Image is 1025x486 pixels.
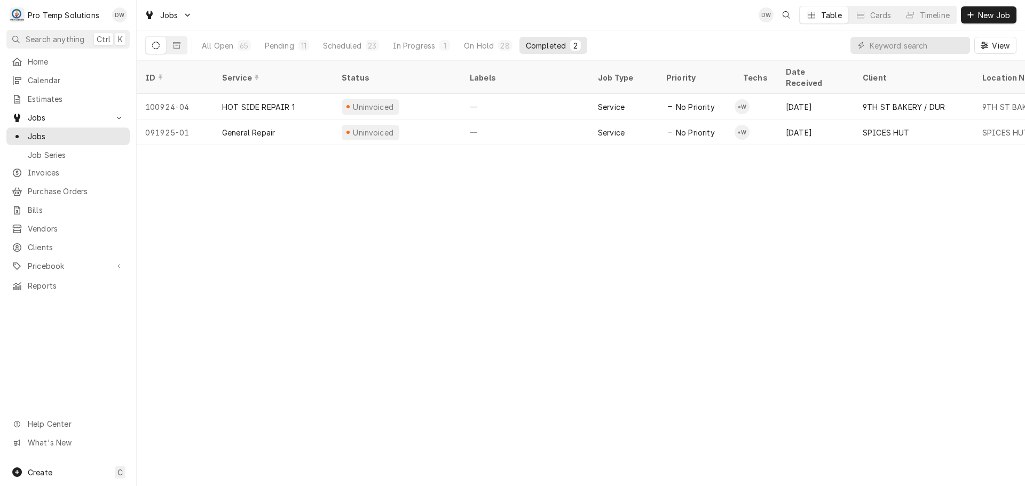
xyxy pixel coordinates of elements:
a: Go to Help Center [6,415,130,433]
a: Jobs [6,128,130,145]
div: ID [145,72,203,83]
a: Calendar [6,71,130,89]
div: 1 [441,40,448,51]
span: New Job [976,10,1012,21]
div: Date Received [786,66,843,89]
a: Go to Jobs [6,109,130,126]
div: Priority [666,72,724,83]
span: C [117,467,123,478]
div: [DATE] [777,94,854,119]
span: Search anything [26,34,84,45]
div: Uninvoiced [352,101,395,113]
div: Dana Williams's Avatar [759,7,774,22]
span: Job Series [28,149,124,161]
div: 11 [301,40,307,51]
div: Status [342,72,451,83]
span: Purchase Orders [28,186,124,197]
span: Bills [28,204,124,216]
div: Completed [526,40,566,51]
a: Reports [6,277,130,294]
div: Scheduled [323,40,361,51]
div: *Kevin Williams's Avatar [735,125,750,140]
span: Invoices [28,167,124,178]
a: Clients [6,238,130,256]
span: Clients [28,242,124,253]
span: Calendar [28,75,124,86]
span: Vendors [28,223,124,234]
div: All Open [202,40,233,51]
div: Service [598,127,625,138]
div: Job Type [598,72,649,83]
a: Bills [6,201,130,219]
div: 091925-01 [137,119,214,145]
div: DW [112,7,127,22]
a: Go to What's New [6,434,130,451]
button: New Job [961,6,1016,23]
span: Jobs [160,10,178,21]
span: Ctrl [97,34,111,45]
button: Search anythingCtrlK [6,30,130,49]
a: Home [6,53,130,70]
span: Create [28,468,52,477]
div: Pro Temp Solutions [28,10,99,21]
button: Open search [778,6,795,23]
div: [DATE] [777,119,854,145]
div: Labels [470,72,581,83]
span: K [118,34,123,45]
button: View [974,37,1016,54]
span: Jobs [28,131,124,142]
div: HOT SIDE REPAIR 1 [222,101,295,113]
div: 9TH ST BAKERY / DUR [863,101,945,113]
span: What's New [28,437,123,448]
span: No Priority [676,101,715,113]
div: General Repair [222,127,275,138]
input: Keyword search [870,37,965,54]
div: Cards [870,10,892,21]
div: Timeline [920,10,950,21]
div: Service [598,101,625,113]
div: Techs [743,72,769,83]
a: Job Series [6,146,130,164]
div: Pending [265,40,294,51]
div: Service [222,72,322,83]
a: Purchase Orders [6,182,130,200]
div: 2 [572,40,579,51]
span: Reports [28,280,124,291]
div: P [10,7,25,22]
a: Estimates [6,90,130,108]
div: Table [821,10,842,21]
span: Estimates [28,93,124,105]
div: 23 [368,40,376,51]
span: Pricebook [28,260,108,272]
a: Go to Jobs [140,6,196,24]
a: Invoices [6,164,130,181]
div: — [461,94,589,119]
div: DW [759,7,774,22]
div: 28 [500,40,509,51]
a: Vendors [6,220,130,237]
div: 100924-04 [137,94,214,119]
span: Jobs [28,112,108,123]
div: On Hold [464,40,494,51]
span: View [990,40,1012,51]
div: In Progress [393,40,436,51]
div: — [461,119,589,145]
div: 65 [240,40,248,51]
div: Uninvoiced [352,127,395,138]
span: No Priority [676,127,715,138]
a: Go to Pricebook [6,257,130,275]
span: Home [28,56,124,67]
div: Dana Williams's Avatar [112,7,127,22]
span: Help Center [28,418,123,429]
div: Client [863,72,963,83]
div: SPICES HUT [863,127,910,138]
div: *Kevin Williams's Avatar [735,99,750,114]
div: Pro Temp Solutions's Avatar [10,7,25,22]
